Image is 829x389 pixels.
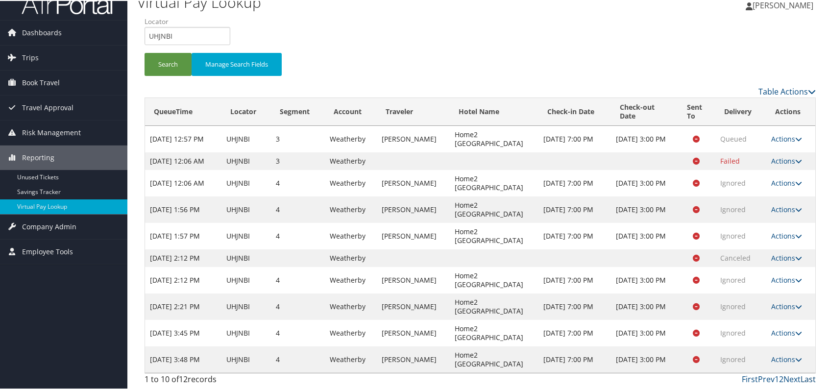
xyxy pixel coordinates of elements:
span: 12 [179,373,188,384]
td: [DATE] 3:00 PM [611,222,678,248]
span: Dashboards [22,20,62,44]
td: Home2 [GEOGRAPHIC_DATA] [450,169,538,195]
th: Account: activate to sort column ascending [325,97,376,125]
td: [PERSON_NAME] [377,125,450,151]
td: UHJNBI [221,195,271,222]
span: Queued [720,133,747,143]
a: Actions [771,177,802,187]
td: [DATE] 2:21 PM [145,292,221,319]
td: Home2 [GEOGRAPHIC_DATA] [450,266,538,292]
td: Home2 [GEOGRAPHIC_DATA] [450,125,538,151]
td: [DATE] 3:45 PM [145,319,221,345]
td: [DATE] 7:00 PM [539,195,611,222]
td: [DATE] 2:12 PM [145,266,221,292]
span: Company Admin [22,214,76,238]
td: Weatherby [325,345,376,372]
th: Locator: activate to sort column ascending [221,97,271,125]
span: Employee Tools [22,239,73,263]
td: UHJNBI [221,248,271,266]
th: Delivery: activate to sort column ascending [715,97,766,125]
span: Ignored [720,327,746,337]
td: [DATE] 3:00 PM [611,266,678,292]
td: [PERSON_NAME] [377,222,450,248]
a: Actions [771,301,802,310]
span: Ignored [720,274,746,284]
td: 4 [271,266,325,292]
a: Actions [771,274,802,284]
td: 3 [271,151,325,169]
td: [DATE] 3:00 PM [611,319,678,345]
td: Weatherby [325,266,376,292]
span: Risk Management [22,120,81,144]
span: Ignored [720,204,746,213]
span: Ignored [720,177,746,187]
td: 4 [271,195,325,222]
td: [DATE] 7:00 PM [539,125,611,151]
th: QueueTime: activate to sort column ascending [145,97,221,125]
td: [DATE] 12:06 AM [145,151,221,169]
span: Failed [720,155,740,165]
td: [DATE] 7:00 PM [539,169,611,195]
a: Last [801,373,816,384]
a: Actions [771,133,802,143]
td: Home2 [GEOGRAPHIC_DATA] [450,345,538,372]
td: [DATE] 3:00 PM [611,292,678,319]
a: Actions [771,252,802,262]
td: UHJNBI [221,345,271,372]
button: Manage Search Fields [192,52,282,75]
div: 1 to 10 of records [145,372,301,389]
span: Reporting [22,145,54,169]
td: Home2 [GEOGRAPHIC_DATA] [450,222,538,248]
th: Hotel Name: activate to sort column ascending [450,97,538,125]
td: 4 [271,319,325,345]
th: Check-out Date: activate to sort column ascending [611,97,678,125]
a: Prev [758,373,775,384]
td: UHJNBI [221,292,271,319]
span: Canceled [720,252,751,262]
a: Actions [771,204,802,213]
td: UHJNBI [221,266,271,292]
a: 1 [775,373,779,384]
td: [DATE] 12:06 AM [145,169,221,195]
td: [DATE] 7:00 PM [539,345,611,372]
td: 4 [271,222,325,248]
td: [DATE] 7:00 PM [539,319,611,345]
a: Actions [771,230,802,240]
td: UHJNBI [221,125,271,151]
td: [PERSON_NAME] [377,319,450,345]
th: Sent To: activate to sort column ascending [678,97,715,125]
td: [DATE] 7:00 PM [539,266,611,292]
td: UHJNBI [221,222,271,248]
td: UHJNBI [221,151,271,169]
td: [PERSON_NAME] [377,345,450,372]
td: [DATE] 3:48 PM [145,345,221,372]
td: 4 [271,345,325,372]
td: Home2 [GEOGRAPHIC_DATA] [450,292,538,319]
th: Traveler: activate to sort column ascending [377,97,450,125]
td: [DATE] 1:56 PM [145,195,221,222]
td: [DATE] 3:00 PM [611,345,678,372]
td: UHJNBI [221,319,271,345]
td: [DATE] 3:00 PM [611,169,678,195]
td: Weatherby [325,292,376,319]
a: 2 [779,373,783,384]
td: [DATE] 3:00 PM [611,125,678,151]
td: [PERSON_NAME] [377,169,450,195]
td: Home2 [GEOGRAPHIC_DATA] [450,195,538,222]
a: Actions [771,327,802,337]
span: Travel Approval [22,95,73,119]
th: Check-in Date: activate to sort column ascending [539,97,611,125]
a: Next [783,373,801,384]
td: 4 [271,169,325,195]
button: Search [145,52,192,75]
th: Segment: activate to sort column ascending [271,97,325,125]
td: Home2 [GEOGRAPHIC_DATA] [450,319,538,345]
span: Ignored [720,301,746,310]
td: Weatherby [325,248,376,266]
span: Book Travel [22,70,60,94]
td: [PERSON_NAME] [377,266,450,292]
td: [PERSON_NAME] [377,195,450,222]
td: [DATE] 2:12 PM [145,248,221,266]
a: Actions [771,354,802,363]
td: 4 [271,292,325,319]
